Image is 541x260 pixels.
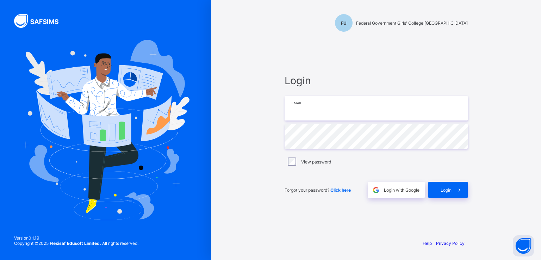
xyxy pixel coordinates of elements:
[14,14,67,28] img: SAFSIMS Logo
[285,74,468,87] span: Login
[436,241,465,246] a: Privacy Policy
[441,187,452,193] span: Login
[513,235,534,256] button: Open asap
[14,241,138,246] span: Copyright © 2025 All rights reserved.
[341,20,347,26] span: FU
[14,235,138,241] span: Version 0.1.19
[356,20,468,26] span: Federal Government Girls' College [GEOGRAPHIC_DATA]
[50,241,101,246] strong: Flexisaf Edusoft Limited.
[285,187,351,193] span: Forgot your password?
[301,159,331,165] label: View password
[384,187,419,193] span: Login with Google
[423,241,432,246] a: Help
[330,187,351,193] a: Click here
[372,186,380,194] img: google.396cfc9801f0270233282035f929180a.svg
[22,40,189,220] img: Hero Image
